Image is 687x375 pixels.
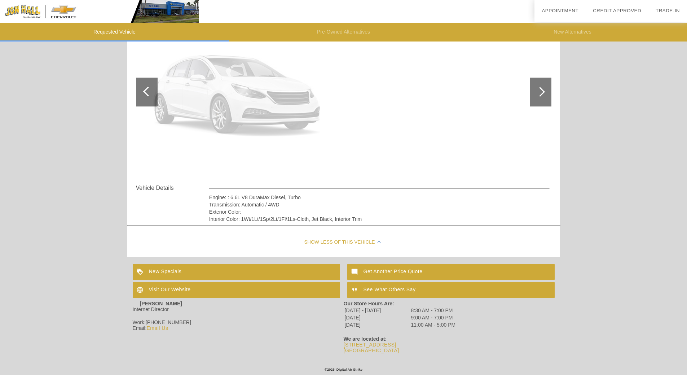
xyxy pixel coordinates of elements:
[127,228,560,257] div: Show Less of this Vehicle
[344,322,410,328] td: [DATE]
[209,201,550,208] div: Transmission: Automatic / 4WD
[411,307,456,314] td: 8:30 AM - 7:00 PM
[229,23,458,42] li: Pre-Owned Alternatives
[133,319,344,325] div: Work:
[136,184,209,192] div: Vehicle Details
[347,282,555,298] a: See What Others Say
[593,8,641,13] a: Credit Approved
[209,194,550,201] div: Engine: : 6.6L V8 DuraMax Diesel, Turbo
[656,8,680,13] a: Trade-In
[344,336,387,342] strong: We are located at:
[542,8,578,13] a: Appointment
[209,215,550,223] div: Interior Color: 1Wt/1Lt/1Sp/2Lt/1Fl/1Ls-Cloth, Jet Black, Interior Trim
[146,325,168,331] a: Email Us
[411,322,456,328] td: 11:00 AM - 5:00 PM
[344,342,399,353] a: [STREET_ADDRESS][GEOGRAPHIC_DATA]
[344,314,410,321] td: [DATE]
[133,264,340,280] a: New Specials
[344,301,394,306] strong: Our Store Hours Are:
[133,282,340,298] a: Visit Our Website
[136,16,340,169] img: photo_unavailable_640.png
[133,264,149,280] img: ic_loyalty_white_24dp_2x.png
[347,282,364,298] img: ic_format_quote_white_24dp_2x.png
[146,319,191,325] span: [PHONE_NUMBER]
[133,306,344,312] div: Internet Director
[209,208,550,215] div: Exterior Color:
[458,23,687,42] li: New Alternatives
[140,301,182,306] strong: [PERSON_NAME]
[344,307,410,314] td: [DATE] - [DATE]
[133,325,344,331] div: Email:
[411,314,456,321] td: 9:00 AM - 7:00 PM
[347,264,555,280] a: Get Another Price Quote
[133,282,149,298] img: ic_language_white_24dp_2x.png
[347,264,364,280] img: ic_mode_comment_white_24dp_2x.png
